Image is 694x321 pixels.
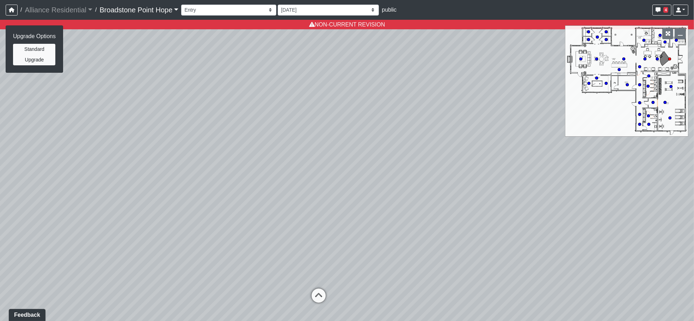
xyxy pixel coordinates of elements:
iframe: Ybug feedback widget [5,307,47,321]
a: NON-CURRENT REVISION [309,22,385,28]
h6: Upgrade Options [13,33,56,40]
button: Upgrade [13,54,55,65]
span: / [92,3,99,17]
a: Broadstone Point Hope [100,3,179,17]
span: / [18,3,25,17]
button: 4 [652,5,671,16]
span: 4 [663,7,668,13]
a: Alliance Residential [25,3,92,17]
span: public [382,7,397,13]
button: Standard [13,44,55,55]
